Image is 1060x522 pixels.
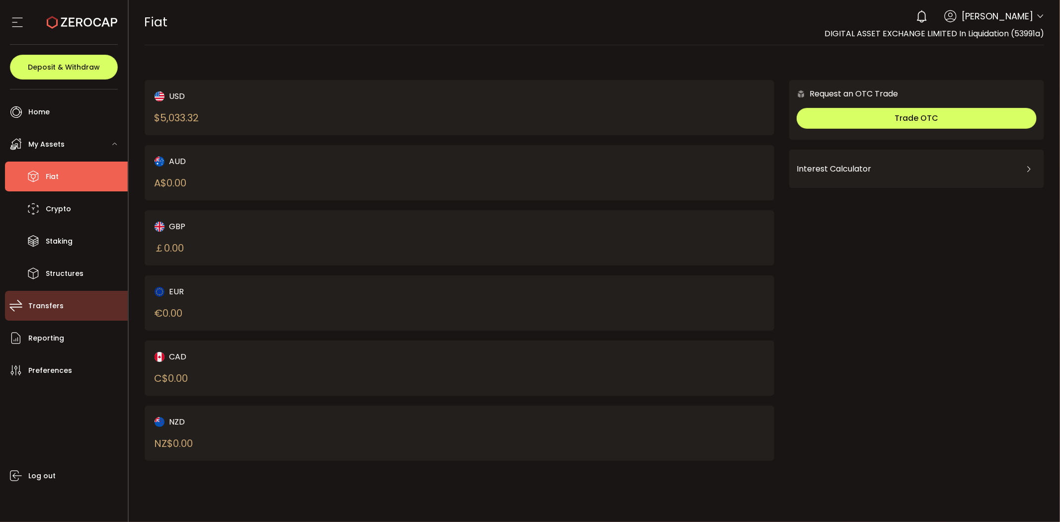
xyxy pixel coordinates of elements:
[155,436,193,451] div: NZ$ 0.00
[1010,474,1060,522] iframe: Chat Widget
[155,91,164,101] img: usd_portfolio.svg
[155,90,429,102] div: USD
[155,287,164,297] img: eur_portfolio.svg
[10,55,118,80] button: Deposit & Withdraw
[155,352,164,362] img: cad_portfolio.svg
[155,241,184,256] div: ￡ 0.00
[797,157,1037,181] div: Interest Calculator
[46,266,83,281] span: Structures
[28,64,100,71] span: Deposit & Withdraw
[895,112,938,124] span: Trade OTC
[155,416,429,428] div: NZD
[824,28,1044,39] span: DIGITAL ASSET EXCHANGE LIMITED In Liquidation (53991a)
[28,331,64,346] span: Reporting
[155,220,429,233] div: GBP
[28,137,65,152] span: My Assets
[46,170,59,184] span: Fiat
[789,87,898,100] div: Request an OTC Trade
[155,110,199,125] div: $ 5,033.32
[46,202,71,216] span: Crypto
[28,299,64,313] span: Transfers
[797,89,806,98] img: 6nGpN7MZ9FLuBP83NiajKbTRY4UzlzQtBKtCrLLspmCkSvCZHBKvY3NxgQaT5JnOQREvtQ257bXeeSTueZfAPizblJ+Fe8JwA...
[155,417,164,427] img: nzd_portfolio.svg
[28,105,50,119] span: Home
[155,306,183,321] div: € 0.00
[155,175,187,190] div: A$ 0.00
[155,155,429,168] div: AUD
[145,13,168,31] span: Fiat
[962,9,1033,23] span: [PERSON_NAME]
[28,469,56,483] span: Log out
[155,222,164,232] img: gbp_portfolio.svg
[797,108,1037,129] button: Trade OTC
[46,234,73,249] span: Staking
[155,371,188,386] div: C$ 0.00
[155,285,429,298] div: EUR
[155,350,429,363] div: CAD
[155,157,164,167] img: aud_portfolio.svg
[28,363,72,378] span: Preferences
